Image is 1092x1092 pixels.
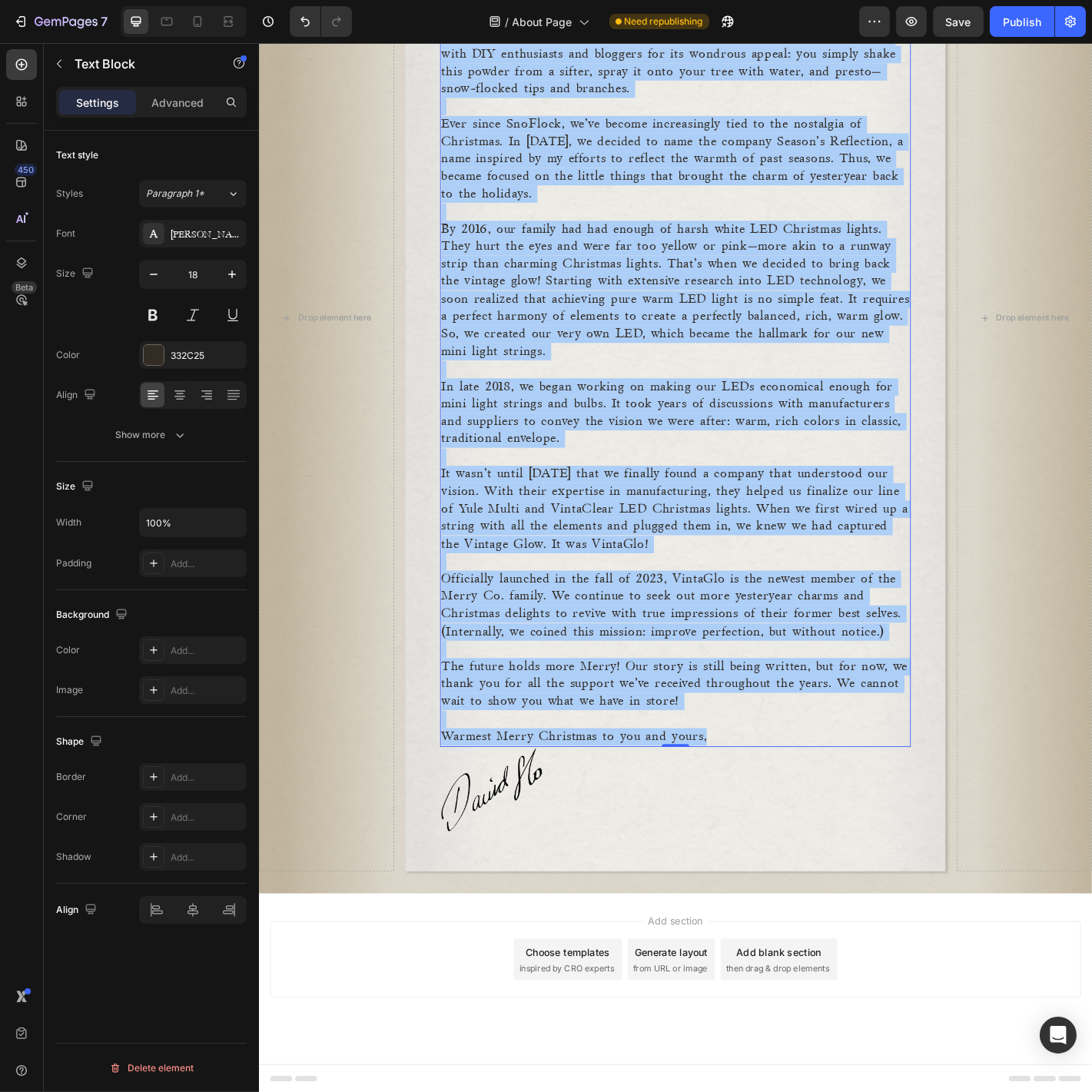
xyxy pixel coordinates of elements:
[625,15,703,28] span: Need republishing
[417,998,497,1014] div: Generate layout
[146,187,204,201] span: Paragraph 1*
[56,556,91,570] div: Padding
[171,811,243,825] div: Add...
[56,187,83,201] div: Styles
[513,14,573,30] span: About Page
[202,662,721,681] p: ​
[202,197,721,352] p: By 2016, our family had had enough of harsh white LED Christmas lights. They hurt the eyes and we...
[259,43,1092,1092] iframe: Design area
[56,683,83,697] div: Image
[202,468,721,565] p: It wasn’t until [DATE] that we finally found a company that understood our vision. With their exp...
[116,427,188,443] div: Show more
[139,180,247,207] button: Paragraph 1*
[202,81,721,178] p: Ever since SnoFlock, we’ve become increasingly tied to the nostalgia of Christmas. In [DATE], we ...
[171,851,243,865] div: Add...
[171,644,243,658] div: Add...
[171,557,243,571] div: Add...
[56,900,100,921] div: Align
[202,565,721,584] p: ​
[6,6,115,37] button: 7
[101,12,108,31] p: 7
[12,281,37,294] div: Beta
[56,385,99,406] div: Align
[56,476,97,497] div: Size
[202,758,721,778] p: Warmest Merry Christmas to you and yours,
[202,739,721,758] p: ​
[151,95,204,111] p: Advanced
[109,1059,194,1077] div: Delete element
[56,643,80,657] div: Color
[296,998,389,1014] div: Choose templates
[946,15,971,28] span: Save
[56,227,75,241] div: Font
[1003,14,1041,30] div: Publish
[1040,1017,1077,1054] div: Open Intercom Messenger
[56,1056,247,1080] button: Delete element
[202,371,721,449] p: In late 2018, we began working on making our LEDs economical enough for mini light strings and bu...
[517,1017,632,1031] span: then drag & drop elements
[288,1017,393,1031] span: inspired by CRO experts
[56,421,247,449] button: Show more
[56,148,98,162] div: Text style
[933,6,984,37] button: Save
[56,732,105,752] div: Shape
[171,227,243,241] div: [PERSON_NAME] 1
[414,1017,496,1031] span: from URL or image
[56,348,80,362] div: Color
[202,584,721,662] p: Officially launched in the fall of 2023, VintaGlo is the newest member of the Merry Co. family. W...
[15,164,37,176] div: 450
[56,810,87,824] div: Corner
[56,516,81,529] div: Width
[425,964,498,980] span: Add section
[56,264,97,284] div: Size
[202,61,721,80] p: ​
[202,178,721,197] p: ​
[202,681,721,739] p: The future holds more Merry! Our story is still being written, but for now, we thank you for all ...
[171,349,243,363] div: 332C25
[171,684,243,698] div: Add...
[140,509,246,536] input: Auto
[529,998,622,1014] div: Add blank section
[76,95,119,111] p: Settings
[201,779,316,878] img: gempages_581123104625918472-6610cd1c-39fa-44e9-8664-812b9cbd9641.png
[506,14,509,30] span: /
[56,850,91,864] div: Shadow
[202,352,721,371] p: ​
[290,6,352,37] div: Undo/Redo
[990,6,1054,37] button: Publish
[171,771,243,785] div: Add...
[816,298,898,310] div: Drop element here
[56,605,131,626] div: Background
[75,55,205,73] p: Text Block
[56,770,86,784] div: Border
